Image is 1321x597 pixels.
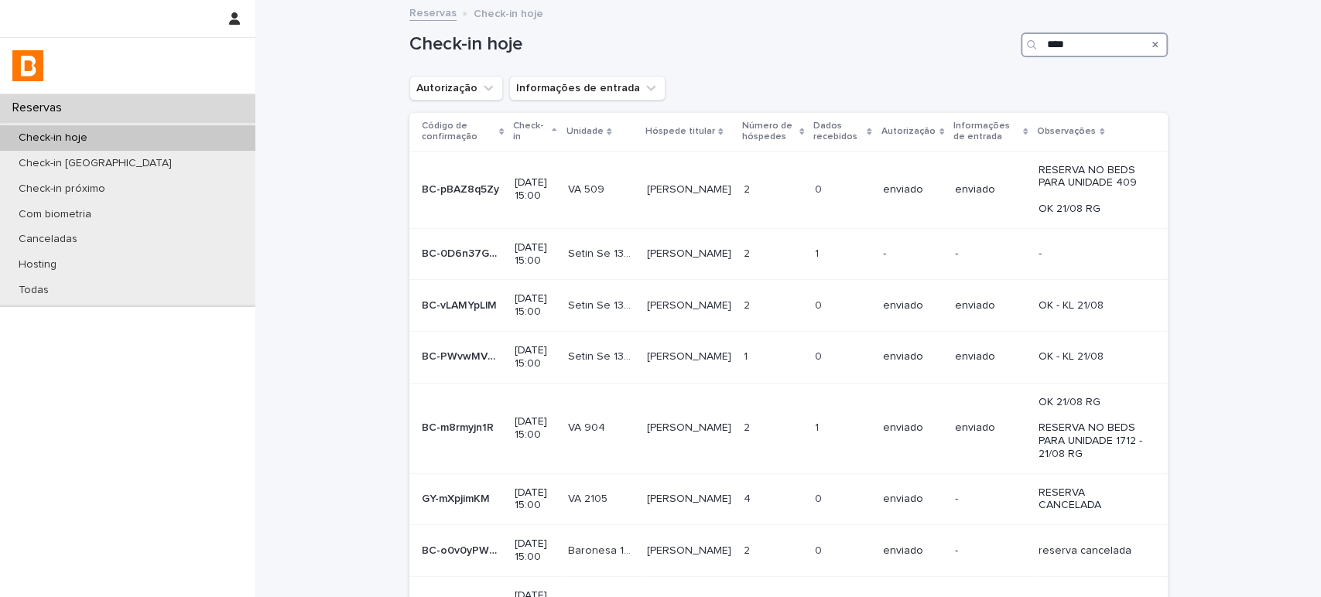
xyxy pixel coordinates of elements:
p: VA 509 [567,180,607,196]
p: BC-PWvwMVW72 [422,347,506,363]
p: enviado [955,350,1026,363]
p: 0 [815,541,825,558]
p: BC-pBAZ8q5Zy [422,180,502,196]
button: Autorização [409,76,503,101]
p: enviado [883,493,943,506]
p: RESERVA NO BEDS PARA UNIDADE 409 OK 21/08 RG [1039,164,1142,216]
p: Canceladas [6,233,90,246]
p: 1 [743,347,750,363]
p: OK - KL 21/08 [1039,350,1142,363]
p: Check-in próximo [6,183,118,196]
p: [PERSON_NAME] [646,244,734,261]
p: Todas [6,284,61,297]
tr: BC-PWvwMVW72BC-PWvwMVW72 [DATE] 15:00Setin Se 1304Setin Se 1304 [PERSON_NAME][PERSON_NAME] 11 00 ... [409,331,1168,383]
input: Search [1021,32,1168,57]
p: enviado [883,350,943,363]
p: Hosting [6,258,69,271]
p: [PERSON_NAME] [646,296,734,312]
p: BC-vLAMYpLlM [422,296,500,312]
p: [PERSON_NAME] [646,347,734,363]
p: VA 2105 [567,490,610,506]
p: VA 904 [567,418,607,435]
p: BC-m8rmyjn1R [422,418,497,435]
p: enviado [883,421,943,435]
p: Reservas [6,101,74,115]
tr: BC-0D6n37GXVBC-0D6n37GXV [DATE] 15:00Setin Se 1302Setin Se 1302 [PERSON_NAME][PERSON_NAME] 22 11 --- [409,228,1168,280]
p: enviado [883,299,943,312]
tr: BC-vLAMYpLlMBC-vLAMYpLlM [DATE] 15:00Setin Se 1303Setin Se 1303 [PERSON_NAME][PERSON_NAME] 22 00 ... [409,280,1168,332]
p: reserva cancelada [1039,544,1142,558]
p: 0 [815,490,825,506]
p: enviado [883,544,943,558]
img: zVaNuJHRTjyIjT5M9Xd5 [12,50,43,81]
p: 2 [743,541,752,558]
p: Observações [1037,123,1096,140]
p: [PERSON_NAME] [646,180,734,196]
p: Setin Se 1304 [567,347,637,363]
p: - [883,247,943,261]
p: Código de confirmação [422,118,495,146]
p: MARCIA MARTINS DE SOUSA VON RONDOW [646,490,734,506]
h1: Check-in hoje [409,33,1015,56]
p: GY-mXpjimKM [422,490,493,506]
p: Número de hóspedes [741,118,795,146]
p: enviado [955,299,1026,312]
p: 2 [743,244,752,261]
p: [PERSON_NAME] [646,541,734,558]
p: 0 [815,347,825,363]
p: BC-0D6n37GXV [422,244,506,261]
p: [DATE] 15:00 [515,537,555,564]
p: 2 [743,180,752,196]
p: 1 [815,244,822,261]
p: - [955,544,1026,558]
p: BC-o0v0yPWVK [422,541,506,558]
p: Unidade [566,123,603,140]
p: 4 [743,490,753,506]
p: - [955,493,1026,506]
p: [DATE] 15:00 [515,486,555,513]
button: Informações de entrada [509,76,666,101]
p: Setin Se 1302 [567,244,637,261]
p: enviado [955,421,1026,435]
p: 0 [815,296,825,312]
p: Setin Se 1303 [567,296,637,312]
p: Check-in [GEOGRAPHIC_DATA] [6,157,184,170]
p: [DATE] 15:00 [515,344,555,370]
p: 1 [815,418,822,435]
p: Check-in hoje [474,4,543,21]
p: Com biometria [6,208,104,221]
p: RESERVA CANCELADA [1039,486,1142,513]
p: 2 [743,418,752,435]
p: OK 21/08 RG RESERVA NO BEDS PARA UNIDADE 1712 - 21/08 RG [1039,396,1142,461]
p: [DATE] 15:00 [515,176,555,203]
tr: BC-o0v0yPWVKBC-o0v0yPWVK [DATE] 15:00Baronesa 1215Baronesa 1215 [PERSON_NAME][PERSON_NAME] 22 00 ... [409,525,1168,577]
tr: GY-mXpjimKMGY-mXpjimKM [DATE] 15:00VA 2105VA 2105 [PERSON_NAME][PERSON_NAME] 44 00 enviado-RESERV... [409,473,1168,525]
p: [PERSON_NAME] [646,418,734,435]
p: [DATE] 15:00 [515,241,555,268]
tr: BC-m8rmyjn1RBC-m8rmyjn1R [DATE] 15:00VA 904VA 904 [PERSON_NAME][PERSON_NAME] 22 11 enviadoenviado... [409,383,1168,473]
p: Dados recebidos [813,118,863,146]
p: enviado [955,183,1026,196]
p: enviado [883,183,943,196]
p: Informações de entrada [953,118,1019,146]
p: 2 [743,296,752,312]
p: 0 [815,180,825,196]
p: [DATE] 15:00 [515,415,555,442]
p: Autorização [881,123,936,140]
tr: BC-pBAZ8q5ZyBC-pBAZ8q5Zy [DATE] 15:00VA 509VA 509 [PERSON_NAME][PERSON_NAME] 22 00 enviadoenviado... [409,151,1168,228]
p: Baronesa 1215 [567,541,637,558]
p: - [1039,247,1142,261]
a: Reservas [409,3,457,21]
p: Hóspede titular [645,123,714,140]
p: Check-in [513,118,548,146]
p: - [955,247,1026,261]
p: OK - KL 21/08 [1039,299,1142,312]
p: [DATE] 15:00 [515,292,555,319]
p: Check-in hoje [6,131,100,145]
